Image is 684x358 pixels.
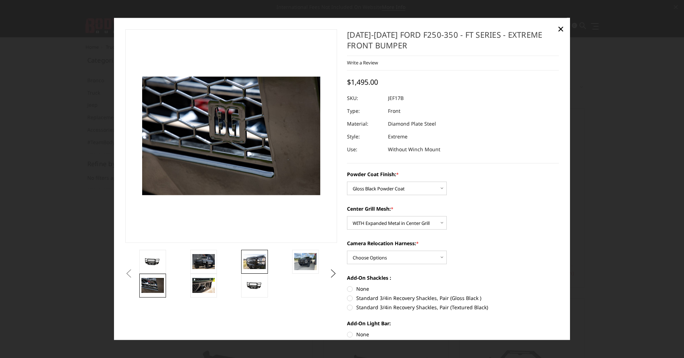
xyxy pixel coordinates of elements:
dd: Extreme [388,131,408,143]
label: Standard 3/4in Recovery Shackles, Pair (Textured Black) [347,304,559,311]
dd: Diamond Plate Steel [388,118,436,131]
img: 2017-2022 Ford F250-350 - FT Series - Extreme Front Bumper [192,278,215,293]
h1: [DATE]-[DATE] Ford F250-350 - FT Series - Extreme Front Bumper [347,29,559,56]
label: None [347,331,559,338]
img: 2017-2022 Ford F250-350 - FT Series - Extreme Front Bumper [294,253,317,270]
label: Standard 3/4in Recovery Shackles, Pair (Gloss Black ) [347,295,559,302]
img: 2017-2022 Ford F250-350 - FT Series - Extreme Front Bumper [243,280,266,291]
img: 2017-2022 Ford F250-350 - FT Series - Extreme Front Bumper [243,254,266,269]
dt: Style: [347,131,383,143]
dt: Material: [347,118,383,131]
dd: Front [388,105,400,118]
label: None [347,285,559,293]
label: Rigid 120313 E-Series - 20in Bar - Spot/Flood Combo [347,340,559,348]
img: 2017-2022 Ford F250-350 - FT Series - Extreme Front Bumper [141,256,164,267]
dd: Without Winch Mount [388,143,440,156]
img: 2017-2022 Ford F250-350 - FT Series - Extreme Front Bumper [141,278,164,293]
dt: Use: [347,143,383,156]
a: Write a Review [347,60,378,66]
label: Powder Coat Finish: [347,171,559,178]
img: 2017-2022 Ford F250-350 - FT Series - Extreme Front Bumper [192,254,215,269]
span: $1,495.00 [347,78,378,87]
dt: SKU: [347,92,383,105]
a: 2017-2022 Ford F250-350 - FT Series - Extreme Front Bumper [125,29,337,243]
label: Add-On Light Bar: [347,320,559,327]
span: × [558,21,564,36]
a: Close [555,23,566,35]
label: Camera Relocation Harness: [347,240,559,247]
dt: Type: [347,105,383,118]
label: Center Grill Mesh: [347,205,559,213]
button: Next [328,268,339,279]
button: Previous [124,268,134,279]
dd: JEF17B [388,92,404,105]
label: Add-On Shackles : [347,274,559,282]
